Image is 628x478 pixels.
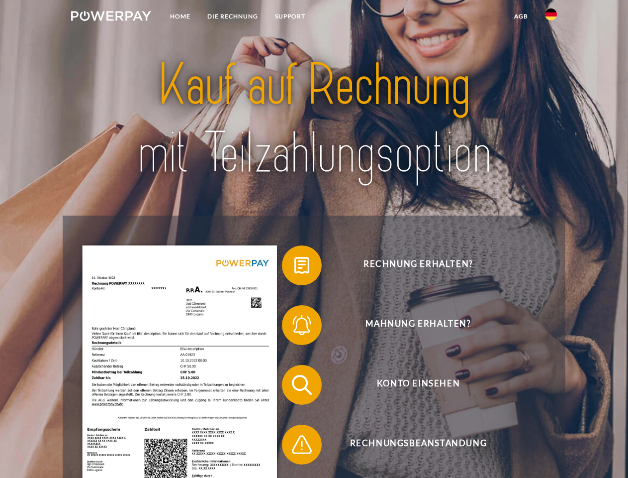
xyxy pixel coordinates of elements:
a: SUPPORT [267,7,314,25]
span: Konto einsehen [296,365,540,405]
img: logo-powerpay-white.svg [71,11,151,21]
img: qb_warning.svg [289,432,314,457]
button: Mahnung erhalten? [282,305,540,345]
span: Rechnungsbeanstandung [296,425,540,465]
button: Konto einsehen [282,365,540,405]
span: Rechnung erhalten? [296,245,540,285]
img: title-powerpay_de.svg [95,48,533,191]
button: Rechnung erhalten? [282,245,540,285]
img: de [545,8,557,20]
img: qb_search.svg [289,372,314,397]
a: DIE RECHNUNG [199,7,267,25]
a: Home [162,7,199,25]
button: Rechnungsbeanstandung [282,425,540,465]
img: qb_bill.svg [289,253,314,278]
span: Mahnung erhalten? [296,305,540,345]
img: qb_bell.svg [289,313,314,338]
a: agb [506,7,537,25]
